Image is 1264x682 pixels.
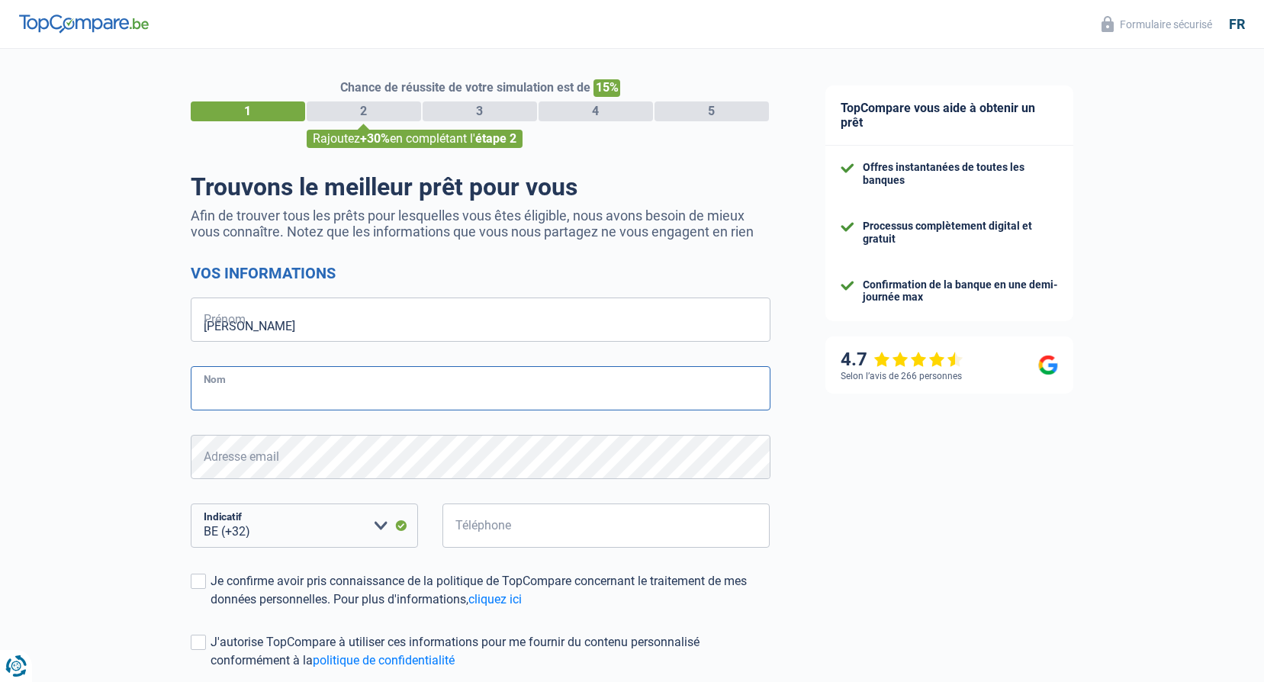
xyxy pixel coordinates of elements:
[423,101,537,121] div: 3
[340,80,590,95] span: Chance de réussite de votre simulation est de
[841,349,963,371] div: 4.7
[191,264,770,282] h2: Vos informations
[1092,11,1221,37] button: Formulaire sécurisé
[841,371,962,381] div: Selon l’avis de 266 personnes
[593,79,620,97] span: 15%
[307,101,421,121] div: 2
[539,101,653,121] div: 4
[475,131,516,146] span: étape 2
[360,131,390,146] span: +30%
[211,633,770,670] div: J'autorise TopCompare à utiliser ces informations pour me fournir du contenu personnalisé conform...
[1229,16,1245,33] div: fr
[863,278,1058,304] div: Confirmation de la banque en une demi-journée max
[655,101,769,121] div: 5
[307,130,523,148] div: Rajoutez en complétant l'
[863,220,1058,246] div: Processus complètement digital et gratuit
[442,503,770,548] input: 401020304
[19,14,149,33] img: TopCompare Logo
[211,572,770,609] div: Je confirme avoir pris connaissance de la politique de TopCompare concernant le traitement de mes...
[825,85,1073,146] div: TopCompare vous aide à obtenir un prêt
[313,653,455,668] a: politique de confidentialité
[191,207,770,240] p: Afin de trouver tous les prêts pour lesquelles vous êtes éligible, nous avons besoin de mieux vou...
[191,101,305,121] div: 1
[191,172,770,201] h1: Trouvons le meilleur prêt pour vous
[863,161,1058,187] div: Offres instantanées de toutes les banques
[468,592,522,606] a: cliquez ici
